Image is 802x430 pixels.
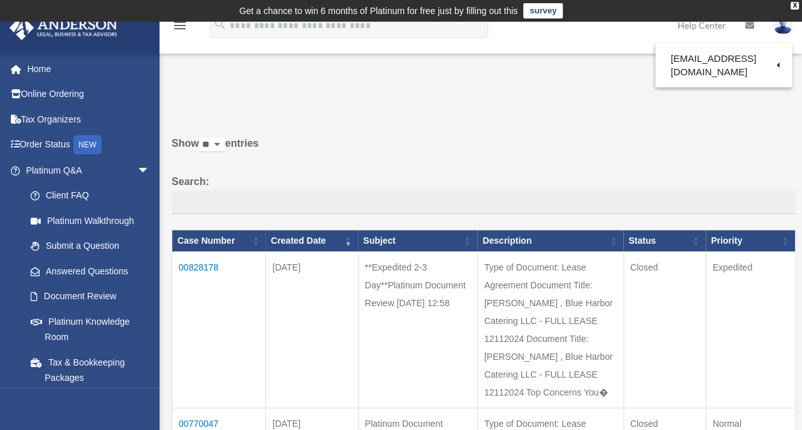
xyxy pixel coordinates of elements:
[172,191,796,215] input: Search:
[18,309,163,350] a: Platinum Knowledge Room
[358,230,477,252] th: Subject: activate to sort column ascending
[706,252,795,408] td: Expedited
[9,56,169,82] a: Home
[18,350,163,390] a: Tax & Bookkeeping Packages
[172,230,266,252] th: Case Number: activate to sort column ascending
[18,234,163,259] a: Submit a Question
[9,158,163,183] a: Platinum Q&Aarrow_drop_down
[18,208,163,234] a: Platinum Walkthrough
[791,2,799,10] div: close
[706,230,795,252] th: Priority: activate to sort column ascending
[6,15,121,40] img: Anderson Advisors Platinum Portal
[239,3,518,19] div: Get a chance to win 6 months of Platinum for free just by filling out this
[9,82,169,107] a: Online Ordering
[623,230,706,252] th: Status: activate to sort column ascending
[199,138,225,152] select: Showentries
[773,16,792,34] img: User Pic
[73,135,101,154] div: NEW
[172,135,796,165] label: Show entries
[265,252,358,408] td: [DATE]
[9,107,169,132] a: Tax Organizers
[172,252,266,408] td: 00828178
[477,252,623,408] td: Type of Document: Lease Agreement Document Title: [PERSON_NAME] , Blue Harbor Catering LLC - FULL...
[655,47,792,84] a: [EMAIL_ADDRESS][DOMAIN_NAME]
[265,230,358,252] th: Created Date: activate to sort column ascending
[523,3,563,19] a: survey
[9,132,169,158] a: Order StatusNEW
[213,17,227,31] i: search
[358,252,477,408] td: **Expedited 2-3 Day**Platinum Document Review [DATE] 12:58
[172,173,796,215] label: Search:
[18,258,156,284] a: Answered Questions
[172,18,188,33] i: menu
[477,230,623,252] th: Description: activate to sort column ascending
[172,22,188,33] a: menu
[18,183,163,209] a: Client FAQ
[137,158,163,184] span: arrow_drop_down
[18,284,163,309] a: Document Review
[623,252,706,408] td: Closed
